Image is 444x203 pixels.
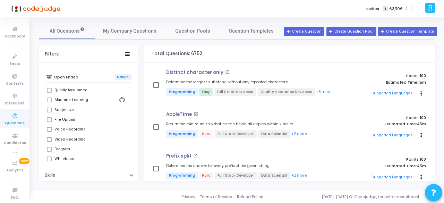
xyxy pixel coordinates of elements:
[417,172,426,182] button: Actions
[181,194,195,200] a: Privacy
[420,157,426,162] span: 100
[291,172,307,179] button: +2 more
[54,116,75,124] div: File Upload
[6,168,24,174] span: Analytics
[316,89,332,95] button: +5 more
[291,131,307,137] button: +2 more
[54,125,86,134] div: Voice Recording
[54,75,78,79] h6: Open Ended
[103,27,156,35] span: My Company Questions
[369,130,415,141] button: Supported Languages
[152,51,202,57] h4: Total Questions: 6752
[284,27,324,36] button: Create Question
[199,172,213,179] span: Hard
[4,140,26,146] span: Candidates
[50,27,85,35] span: All Questions
[417,122,426,126] span: 45m
[166,153,191,159] p: Prefix split
[225,70,230,74] mat-icon: open_in_new
[39,181,138,192] button: Tags
[420,115,426,120] span: 100
[344,157,426,162] p: Points:
[326,27,376,36] button: Create Question Pool
[166,70,223,75] p: Distinct character only
[378,27,437,36] button: Create Question Template
[389,6,403,12] span: 63/106
[417,164,426,168] span: 45m
[166,130,198,138] span: Programming
[166,88,198,96] span: Programming
[54,96,88,104] div: Machine Learning
[411,5,412,12] span: |
[344,122,426,126] p: Estimated Time:
[45,173,55,178] h6: Skills
[417,130,426,140] button: Actions
[54,86,87,94] div: Quality Assurance
[366,6,380,12] label: Invites:
[344,80,426,85] p: Estimated Time:
[175,27,210,35] span: Question Pools
[215,172,257,179] span: Full Stack Developer
[200,194,232,200] a: Terms of Service
[199,88,213,96] span: Easy
[420,73,426,78] span: 100
[19,158,29,164] span: New
[5,101,25,107] span: Interviews
[369,88,415,99] button: Supported Languages
[344,116,426,120] p: Points:
[406,5,407,12] span: |
[5,34,25,40] span: Dashboard
[115,74,131,80] span: Manual
[214,88,256,96] span: Full Stack Developer
[215,130,257,138] span: Full Stack Developer
[39,170,138,181] button: Skills
[6,81,24,87] span: Contests
[54,106,74,114] div: Subjective
[166,163,270,168] h5: Determine the answer for every prefix of the given string.
[54,145,70,153] div: Diagram
[258,172,290,179] span: Data Scientist
[193,153,198,158] mat-icon: open_in_new
[166,80,289,84] h5: Determine the longest substring without any repeated characters.
[5,120,25,126] span: Questions
[11,195,18,201] span: FAQ
[418,80,426,85] span: 15m
[54,135,86,144] div: Video Recording
[166,172,198,179] span: Programming
[199,130,213,138] span: Hard
[369,172,415,183] button: Supported Languages
[9,61,20,67] span: Tests
[54,155,76,163] div: Whiteboard
[237,194,263,200] a: Refund Policy
[344,74,426,78] p: Points:
[383,6,387,11] span: T
[258,130,290,138] span: Data Scientist
[9,2,61,16] img: logo
[166,112,192,117] p: AppleTime
[45,51,59,57] div: Filters
[344,164,426,168] p: Estimated Time:
[417,89,426,99] button: Actions
[263,194,435,200] div: [DATE]-[DATE] © Codejudge, for better recruitment.
[166,122,293,126] h5: Return the minimum t so that he can finish all apples within k hours
[229,27,274,35] span: Question Templates
[258,88,315,96] span: Quality Assurance Developer
[194,112,198,116] mat-icon: open_in_new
